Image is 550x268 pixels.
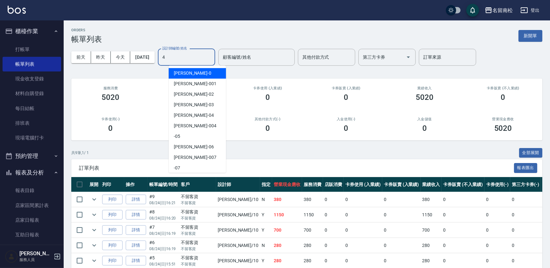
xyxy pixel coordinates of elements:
[344,192,382,207] td: 0
[501,93,505,102] h3: 0
[19,250,52,257] h5: [PERSON_NAME]
[71,150,89,156] p: 共 9 筆, 1 / 1
[323,192,344,207] td: 0
[108,124,113,133] h3: 0
[272,207,302,222] td: 1150
[441,238,484,253] td: 0
[126,241,146,250] a: 詳情
[314,86,378,90] h2: 卡券販賣 (入業績)
[89,241,99,250] button: expand row
[323,223,344,238] td: 0
[126,195,146,205] a: 詳情
[102,210,123,220] button: 列印
[471,86,535,90] h2: 卡券販賣 (不入業績)
[422,124,427,133] h3: 0
[323,207,344,222] td: 0
[111,51,130,63] button: 今天
[3,183,61,198] a: 報表目錄
[344,223,382,238] td: 0
[148,238,179,253] td: #6
[181,261,215,267] p: 不留客資
[302,177,323,192] th: 服務消費
[3,227,61,242] a: 互助日報表
[272,223,302,238] td: 700
[148,192,179,207] td: #9
[71,28,102,32] h2: ORDERS
[101,177,124,192] th: 列印
[344,124,348,133] h3: 0
[148,207,179,222] td: #8
[471,117,535,121] h2: 營業現金應收
[514,165,538,171] a: 報表匯出
[3,130,61,145] a: 現場電腦打卡
[126,210,146,220] a: 詳情
[174,154,216,161] span: [PERSON_NAME] -007
[382,192,421,207] td: 0
[3,71,61,86] a: 現金收支登錄
[236,86,299,90] h2: 卡券使用 (入業績)
[260,207,272,222] td: Y
[91,51,111,63] button: 昨天
[148,223,179,238] td: #7
[149,200,178,206] p: 08/24 (日) 16:21
[174,91,214,98] span: [PERSON_NAME] -02
[149,261,178,267] p: 08/24 (日) 15:51
[179,177,216,192] th: 客戶
[71,35,102,44] h3: 帳單列表
[272,177,302,192] th: 營業現金應收
[265,124,270,133] h3: 0
[314,117,378,121] h2: 入金使用(-)
[71,51,91,63] button: 前天
[510,192,541,207] td: 0
[148,177,179,192] th: 帳單編號/時間
[124,177,148,192] th: 操作
[510,177,541,192] th: 第三方卡券(-)
[302,238,323,253] td: 280
[403,52,413,62] button: Open
[518,33,542,39] a: 新開單
[441,223,484,238] td: 0
[181,255,215,261] div: 不留客資
[260,238,272,253] td: N
[3,57,61,71] a: 帳單列表
[89,210,99,220] button: expand row
[421,207,442,222] td: 1150
[174,123,216,129] span: [PERSON_NAME] -004
[79,86,142,90] h3: 服務消費
[272,238,302,253] td: 280
[216,223,260,238] td: [PERSON_NAME] /10
[89,256,99,265] button: expand row
[344,207,382,222] td: 0
[421,223,442,238] td: 700
[382,177,421,192] th: 卡券販賣 (入業績)
[162,46,187,51] label: 設計師編號/姓名
[181,246,215,252] p: 不留客資
[3,86,61,101] a: 材料自購登錄
[3,42,61,57] a: 打帳單
[216,192,260,207] td: [PERSON_NAME] /10
[510,238,541,253] td: 0
[126,256,146,266] a: 詳情
[216,207,260,222] td: [PERSON_NAME] /10
[3,164,61,181] button: 報表及分析
[484,223,511,238] td: 0
[265,93,270,102] h3: 0
[3,101,61,116] a: 每日結帳
[510,223,541,238] td: 0
[323,238,344,253] td: 0
[3,116,61,130] a: 排班表
[260,192,272,207] td: N
[302,192,323,207] td: 380
[181,200,215,206] p: 不留客資
[174,165,180,171] span: -07
[393,86,456,90] h2: 業績收入
[79,165,514,171] span: 訂單列表
[3,242,61,257] a: 互助排行榜
[102,241,123,250] button: 列印
[216,238,260,253] td: [PERSON_NAME] /10
[102,93,119,102] h3: 5020
[3,213,61,227] a: 店家日報表
[518,4,542,16] button: 登出
[181,224,215,231] div: 不留客資
[158,86,221,90] h2: 店販消費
